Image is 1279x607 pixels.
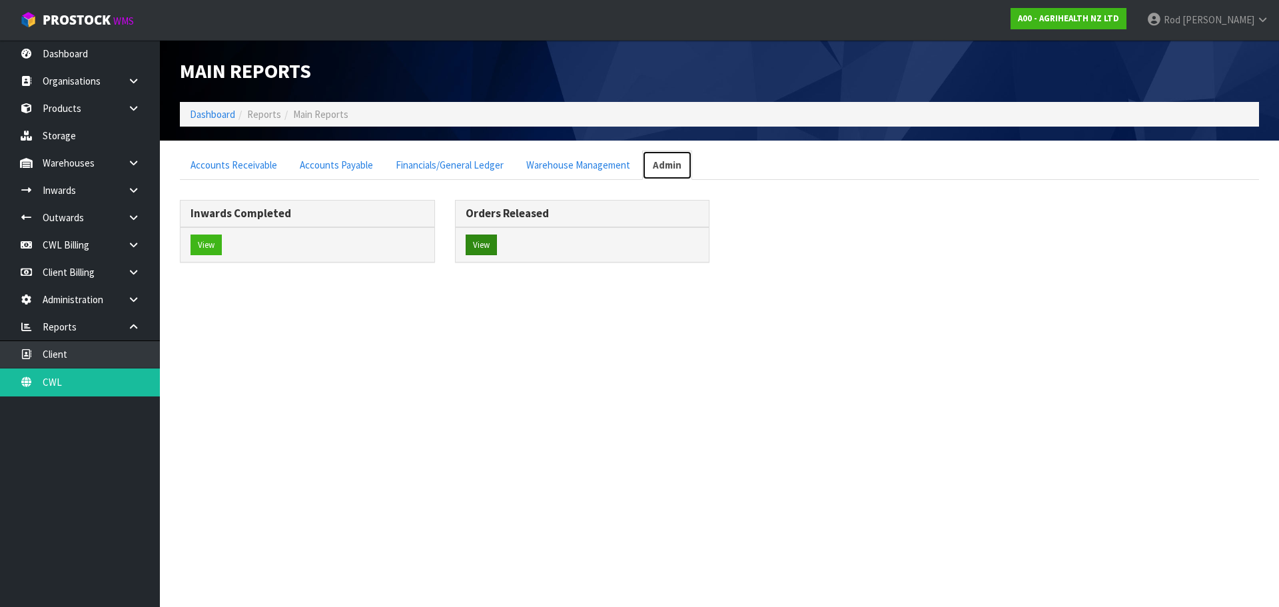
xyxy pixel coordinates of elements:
[191,207,424,220] h3: Inwards Completed
[191,235,222,256] button: View
[247,108,281,121] span: Reports
[1182,13,1254,26] span: [PERSON_NAME]
[43,11,111,29] span: ProStock
[516,151,641,179] a: Warehouse Management
[1164,13,1180,26] span: Rod
[642,151,692,179] a: Admin
[293,108,348,121] span: Main Reports
[289,151,384,179] a: Accounts Payable
[466,235,497,256] button: View
[1011,8,1126,29] a: A00 - AGRIHEALTH NZ LTD
[20,11,37,28] img: cube-alt.png
[466,207,699,220] h3: Orders Released
[190,108,235,121] a: Dashboard
[1018,13,1119,24] strong: A00 - AGRIHEALTH NZ LTD
[180,151,288,179] a: Accounts Receivable
[180,58,311,83] span: Main Reports
[113,15,134,27] small: WMS
[385,151,514,179] a: Financials/General Ledger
